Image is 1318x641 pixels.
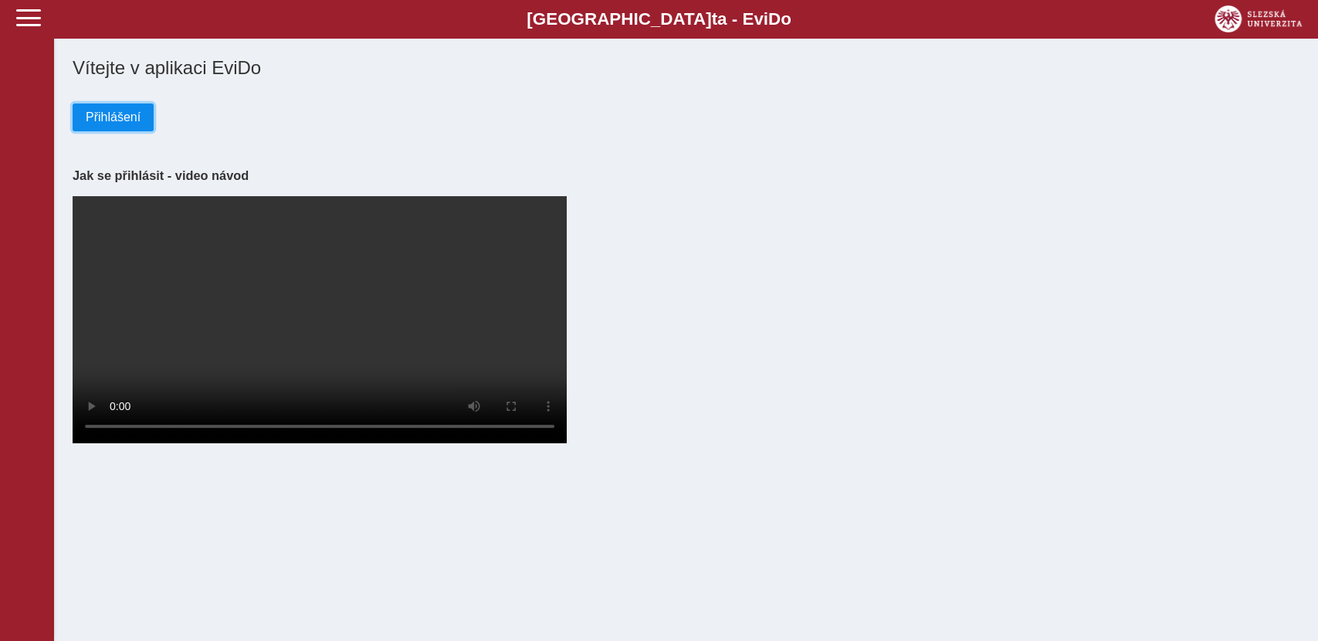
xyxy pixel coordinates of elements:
[781,9,791,29] span: o
[73,103,154,131] button: Přihlášení
[73,168,1299,183] h3: Jak se přihlásit - video návod
[768,9,781,29] span: D
[86,110,141,124] span: Přihlášení
[73,196,567,443] video: Your browser does not support the video tag.
[73,57,1299,79] h1: Vítejte v aplikaci EviDo
[1215,5,1302,32] img: logo_web_su.png
[711,9,717,29] span: t
[46,9,1272,29] b: [GEOGRAPHIC_DATA] a - Evi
